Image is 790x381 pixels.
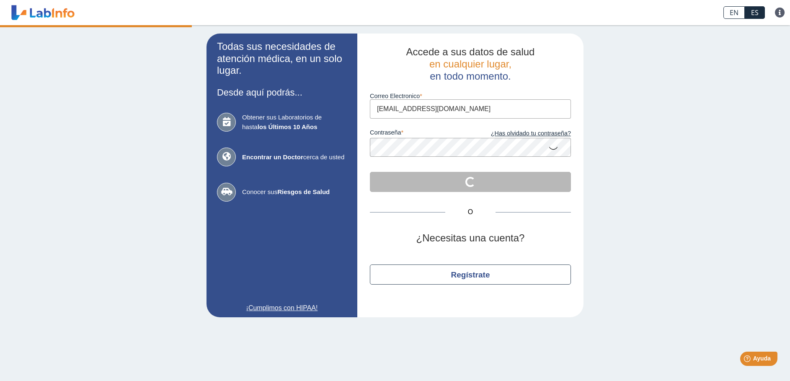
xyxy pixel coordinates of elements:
span: Conocer sus [242,187,347,197]
label: Correo Electronico [370,93,571,99]
a: ¿Has olvidado tu contraseña? [470,129,571,138]
span: Accede a sus datos de salud [406,46,535,57]
span: en cualquier lugar, [429,58,511,70]
a: EN [723,6,745,19]
iframe: Help widget launcher [715,348,781,372]
b: Riesgos de Salud [277,188,330,195]
a: ES [745,6,765,19]
b: los Últimos 10 Años [258,123,318,130]
h2: Todas sus necesidades de atención médica, en un solo lugar. [217,41,347,77]
a: ¡Cumplimos con HIPAA! [217,303,347,313]
span: cerca de usted [242,153,347,162]
span: O [445,207,496,217]
button: Regístrate [370,264,571,285]
h3: Desde aquí podrás... [217,87,347,98]
b: Encontrar un Doctor [242,153,303,161]
span: en todo momento. [430,70,511,82]
span: Obtener sus Laboratorios de hasta [242,113,347,132]
h2: ¿Necesitas una cuenta? [370,232,571,244]
label: contraseña [370,129,470,138]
